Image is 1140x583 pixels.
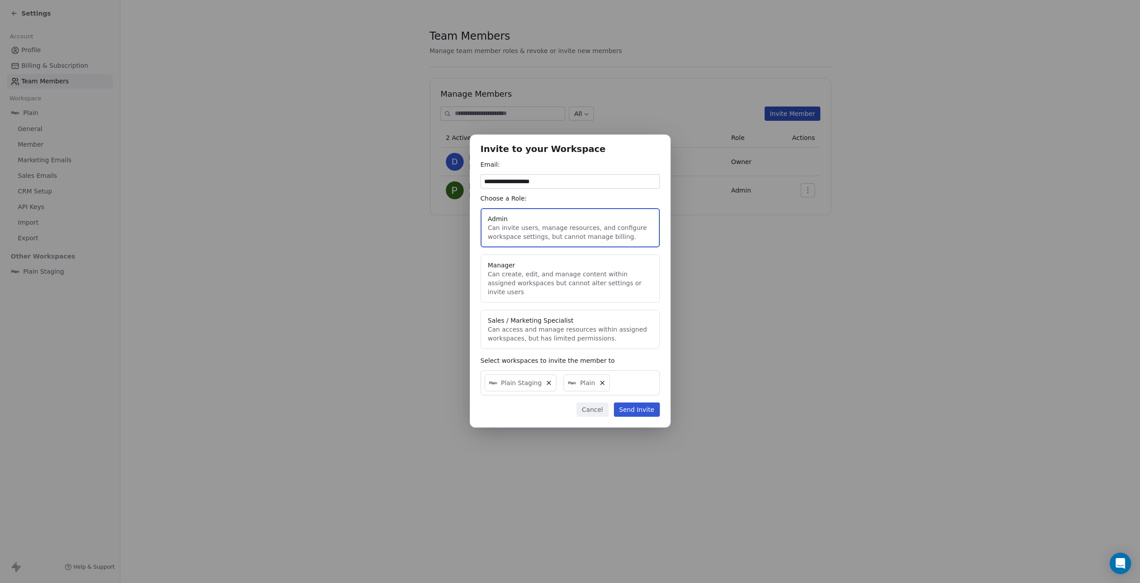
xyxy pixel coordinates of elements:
div: Email: [481,160,660,169]
h1: Invite to your Workspace [481,145,660,155]
button: Send Invite [614,402,660,417]
div: Select workspaces to invite the member to [481,356,660,365]
div: Choose a Role: [481,194,660,203]
span: Plain [580,378,595,387]
img: Plain-Logo-Tile.png [568,378,576,387]
span: Plain Staging [501,378,542,387]
img: Plain-Logo-Tile.png [489,378,498,387]
button: Cancel [576,402,608,417]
